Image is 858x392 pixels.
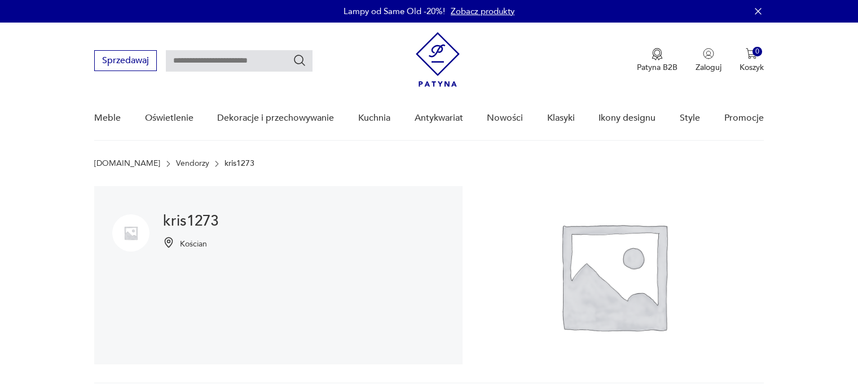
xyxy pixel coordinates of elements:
[163,237,174,248] img: Ikonka pinezki mapy
[112,214,149,252] img: kris1273
[451,6,514,17] a: Zobacz produkty
[680,96,700,140] a: Style
[740,48,764,73] button: 0Koszyk
[547,96,575,140] a: Klasyki
[652,48,663,60] img: Ikona medalu
[746,48,757,59] img: Ikona koszyka
[637,48,677,73] button: Patyna B2B
[293,54,306,67] button: Szukaj
[637,62,677,73] p: Patyna B2B
[180,239,207,249] p: Kościan
[696,48,721,73] button: Zaloguj
[724,96,764,140] a: Promocje
[487,96,523,140] a: Nowości
[753,47,762,56] div: 0
[416,32,460,87] img: Patyna - sklep z meblami i dekoracjami vintage
[463,186,764,364] img: kris1273
[94,159,160,168] a: [DOMAIN_NAME]
[217,96,334,140] a: Dekoracje i przechowywanie
[176,159,209,168] a: Vendorzy
[344,6,445,17] p: Lampy od Same Old -20%!
[163,214,218,228] h1: kris1273
[145,96,193,140] a: Oświetlenie
[703,48,714,59] img: Ikonka użytkownika
[637,48,677,73] a: Ikona medaluPatyna B2B
[94,58,157,65] a: Sprzedawaj
[94,96,121,140] a: Meble
[599,96,655,140] a: Ikony designu
[94,50,157,71] button: Sprzedawaj
[696,62,721,73] p: Zaloguj
[358,96,390,140] a: Kuchnia
[225,159,254,168] p: kris1273
[740,62,764,73] p: Koszyk
[415,96,463,140] a: Antykwariat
